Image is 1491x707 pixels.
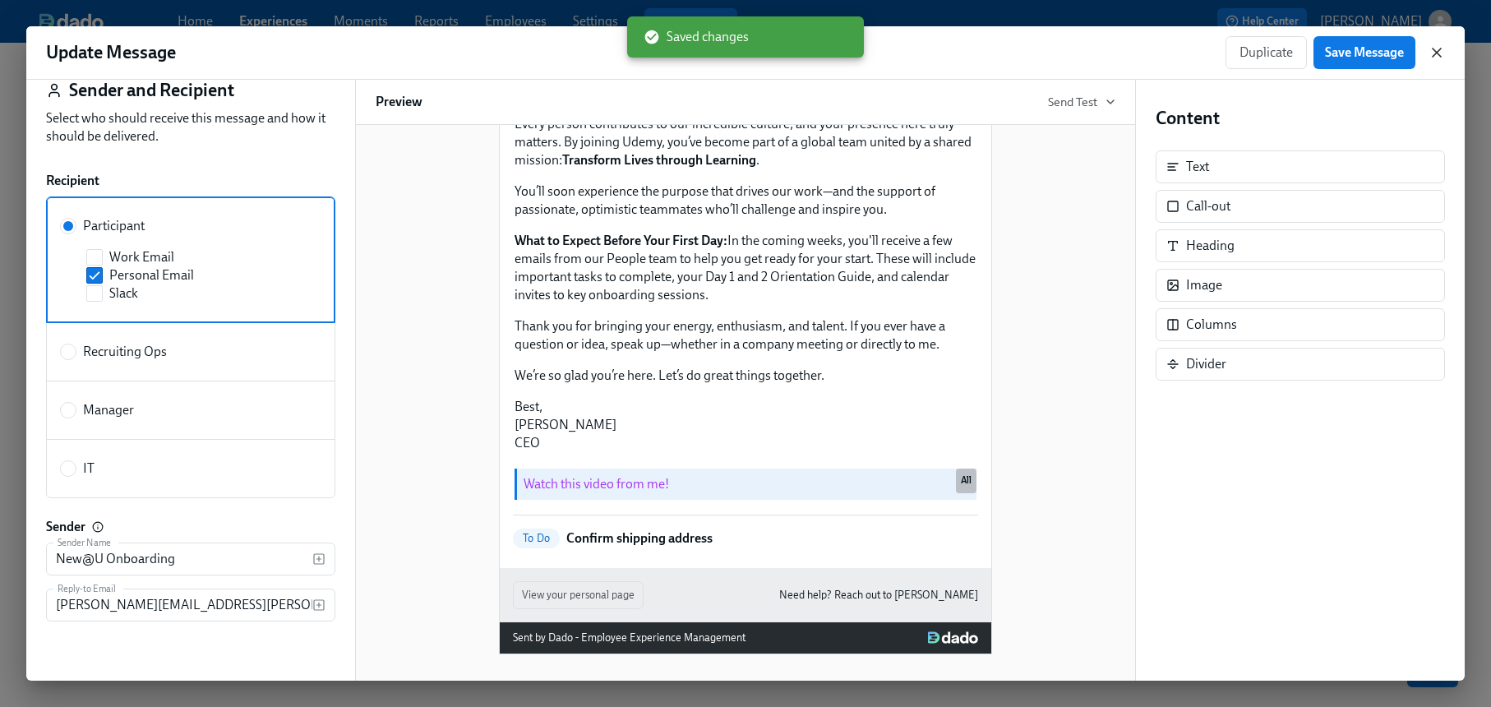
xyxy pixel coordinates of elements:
[566,529,713,548] p: Confirm shipping address
[46,40,176,65] h1: Update Message
[1156,269,1445,302] div: Image
[83,217,145,235] span: Participant
[109,266,194,284] span: Personal Email
[956,469,976,493] div: Used by all audiences
[1156,229,1445,262] div: Heading
[83,401,134,419] span: Manager
[83,343,167,361] span: Recruiting Ops
[1325,44,1404,61] span: Save Message
[1226,36,1307,69] button: Duplicate
[513,33,978,454] div: Welcome to [GEOGRAPHIC_DATA],Participant:First Name! We’re thrilled you’ve joined us and can’t wa...
[1186,158,1209,176] div: Text
[928,631,978,645] img: Dado
[513,467,978,501] div: Watch this video from me!All
[644,28,749,46] span: Saved changes
[46,172,99,190] label: Recipient
[1048,94,1115,110] button: Send Test
[109,284,138,303] span: Slack
[1156,150,1445,183] div: Text
[92,521,104,533] svg: Will be shown as the sender's name in emails. The email address and Slack user cannot be customized.
[46,518,85,536] label: Sender
[1186,197,1230,215] div: Call-out
[376,93,422,111] h6: Preview
[1156,308,1445,341] div: Columns
[109,248,174,266] span: Work Email
[513,581,644,609] button: View your personal page
[1239,44,1293,61] span: Duplicate
[1156,348,1445,381] div: Divider
[779,586,978,604] a: Need help? Reach out to [PERSON_NAME]
[312,598,325,612] svg: Insert text variable
[1186,355,1226,373] div: Divider
[69,78,234,103] h4: Sender and Recipient
[1313,36,1415,69] button: Save Message
[1186,237,1235,255] div: Heading
[1156,106,1445,131] h4: Content
[513,629,745,647] div: Sent by Dado - Employee Experience Management
[83,460,95,478] span: IT
[46,109,335,146] div: Select who should receive this message and how it should be delivered.
[522,587,635,603] span: View your personal page
[513,532,560,544] span: To Do
[1186,316,1237,334] div: Columns
[1186,276,1222,294] div: Image
[312,552,325,566] svg: Insert text variable
[1156,190,1445,223] div: Call-out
